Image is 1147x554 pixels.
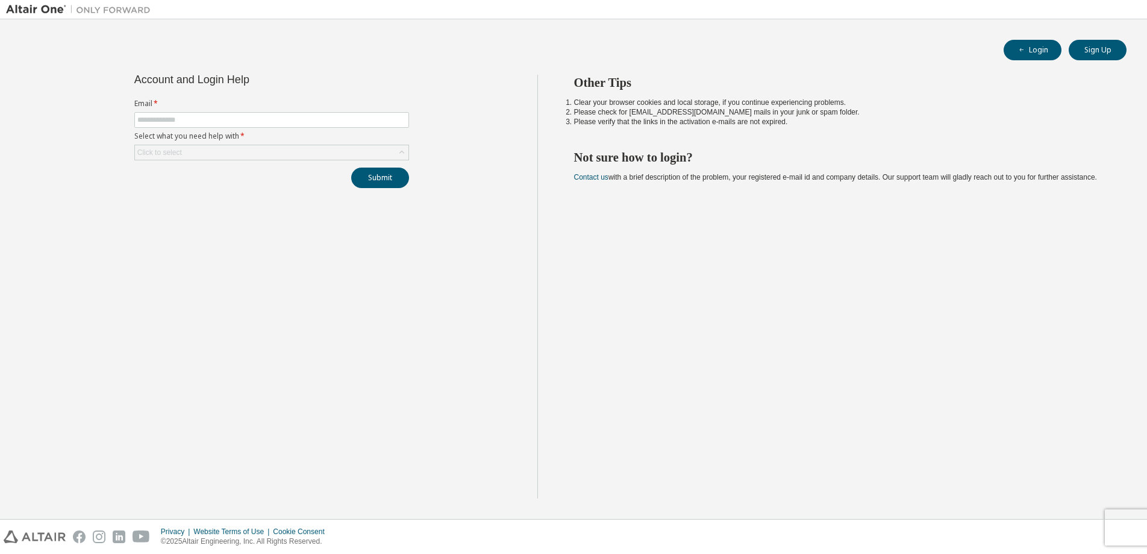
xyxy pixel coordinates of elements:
div: Privacy [161,527,193,537]
p: © 2025 Altair Engineering, Inc. All Rights Reserved. [161,537,332,547]
img: linkedin.svg [113,530,125,543]
label: Email [134,99,409,109]
div: Click to select [137,148,182,157]
button: Sign Up [1069,40,1127,60]
span: with a brief description of the problem, your registered e-mail id and company details. Our suppo... [574,173,1097,181]
div: Website Terms of Use [193,527,273,537]
li: Please verify that the links in the activation e-mails are not expired. [574,117,1105,127]
img: Altair One [6,4,157,16]
img: altair_logo.svg [4,530,66,543]
button: Login [1004,40,1061,60]
li: Please check for [EMAIL_ADDRESS][DOMAIN_NAME] mails in your junk or spam folder. [574,107,1105,117]
label: Select what you need help with [134,131,409,141]
div: Click to select [135,145,408,160]
button: Submit [351,168,409,188]
div: Account and Login Help [134,75,354,84]
h2: Other Tips [574,75,1105,90]
div: Cookie Consent [273,527,331,537]
img: instagram.svg [93,530,105,543]
li: Clear your browser cookies and local storage, if you continue experiencing problems. [574,98,1105,107]
a: Contact us [574,173,608,181]
img: facebook.svg [73,530,86,543]
img: youtube.svg [133,530,150,543]
h2: Not sure how to login? [574,150,1105,165]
